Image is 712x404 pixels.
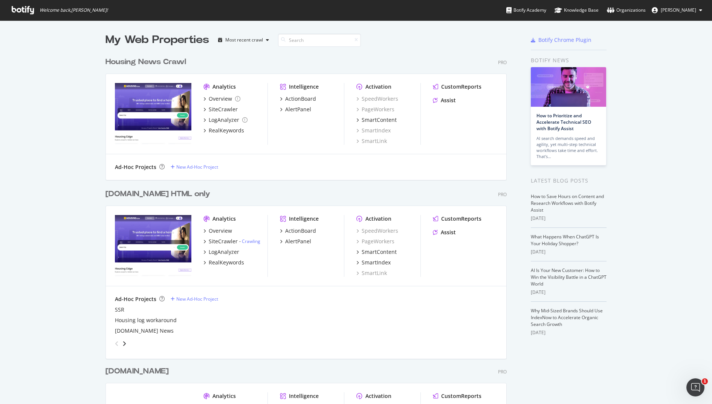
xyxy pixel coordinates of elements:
[531,36,591,44] a: Botify Chrome Plugin
[209,259,244,266] div: RealKeywords
[531,177,607,185] div: Latest Blog Posts
[289,215,319,223] div: Intelligence
[105,57,186,68] div: Housing News Crawl
[285,106,311,113] div: AlertPanel
[115,316,177,324] a: Housing log workaround
[215,34,272,46] button: Most recent crawl
[531,249,607,255] div: [DATE]
[531,215,607,222] div: [DATE]
[225,38,263,42] div: Most recent crawl
[356,116,397,124] a: SmartContent
[176,164,218,170] div: New Ad-Hoc Project
[105,32,209,48] div: My Web Properties
[441,83,481,91] div: CustomReports
[433,392,481,400] a: CustomReports
[171,296,218,302] a: New Ad-Hoc Project
[212,215,236,223] div: Analytics
[209,95,232,103] div: Overview
[203,227,232,235] a: Overview
[242,238,260,244] a: Crawling
[115,327,174,335] a: [DOMAIN_NAME] News
[362,116,397,124] div: SmartContent
[538,36,591,44] div: Botify Chrome Plugin
[498,191,507,198] div: Pro
[356,269,387,277] div: SmartLink
[285,95,316,103] div: ActionBoard
[531,233,599,247] a: What Happens When ChatGPT Is Your Holiday Shopper?
[531,329,607,336] div: [DATE]
[115,83,191,144] img: Housing News Crawl
[105,366,169,377] div: [DOMAIN_NAME]
[105,189,210,200] div: [DOMAIN_NAME] HTML only
[356,127,391,134] a: SmartIndex
[702,378,708,384] span: 1
[209,227,232,235] div: Overview
[362,248,397,256] div: SmartContent
[498,369,507,375] div: Pro
[280,238,311,245] a: AlertPanel
[289,392,319,400] div: Intelligence
[506,6,546,14] div: Botify Academy
[441,215,481,223] div: CustomReports
[115,295,156,303] div: Ad-Hoc Projects
[531,67,606,107] img: How to Prioritize and Accelerate Technical SEO with Botify Assist
[115,306,124,313] a: SSR
[176,296,218,302] div: New Ad-Hoc Project
[531,267,607,287] a: AI Is Your New Customer: How to Win the Visibility Battle in a ChatGPT World
[365,215,391,223] div: Activation
[531,307,603,327] a: Why Mid-Sized Brands Should Use IndexNow to Accelerate Organic Search Growth
[661,7,696,13] span: Venus Kalra
[278,34,361,47] input: Search
[203,116,248,124] a: LogAnalyzer
[280,106,311,113] a: AlertPanel
[203,248,239,256] a: LogAnalyzer
[105,57,189,68] a: Housing News Crawl
[280,227,316,235] a: ActionBoard
[112,338,122,350] div: angle-left
[356,137,387,145] a: SmartLink
[356,238,394,245] a: PageWorkers
[531,56,607,65] div: Botify news
[212,83,236,91] div: Analytics
[285,227,316,235] div: ActionBoard
[209,106,238,113] div: SiteCrawler
[356,248,397,256] a: SmartContent
[115,163,156,171] div: Ad-Hoc Projects
[441,229,456,236] div: Assist
[239,238,260,244] div: -
[115,215,191,276] img: www.Housing.com
[209,248,239,256] div: LogAnalyzer
[122,340,127,347] div: angle-right
[203,238,260,245] a: SiteCrawler- Crawling
[433,97,456,104] a: Assist
[209,127,244,134] div: RealKeywords
[433,83,481,91] a: CustomReports
[498,59,507,66] div: Pro
[536,135,600,160] div: AI search demands speed and agility, yet multi-step technical workflows take time and effort. Tha...
[555,6,599,14] div: Knowledge Base
[433,229,456,236] a: Assist
[171,164,218,170] a: New Ad-Hoc Project
[365,83,391,91] div: Activation
[209,116,239,124] div: LogAnalyzer
[356,106,394,113] a: PageWorkers
[531,289,607,296] div: [DATE]
[433,215,481,223] a: CustomReports
[441,97,456,104] div: Assist
[285,238,311,245] div: AlertPanel
[531,193,604,213] a: How to Save Hours on Content and Research Workflows with Botify Assist
[40,7,108,13] span: Welcome back, [PERSON_NAME] !
[203,259,244,266] a: RealKeywords
[280,95,316,103] a: ActionBoard
[356,259,391,266] a: SmartIndex
[362,259,391,266] div: SmartIndex
[209,238,238,245] div: SiteCrawler
[356,95,398,103] a: SpeedWorkers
